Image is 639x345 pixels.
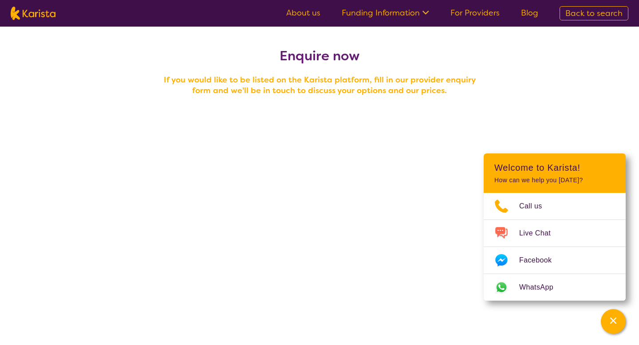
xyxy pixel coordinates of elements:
p: How can we help you [DATE]? [494,176,615,184]
h2: Welcome to Karista! [494,162,615,173]
span: Call us [519,200,553,213]
a: Blog [521,8,538,18]
h2: Enquire now [160,48,479,64]
a: For Providers [450,8,500,18]
div: Channel Menu [484,153,626,301]
ul: Choose channel [484,193,626,301]
span: Back to search [565,8,623,19]
span: WhatsApp [519,281,564,294]
a: Funding Information [342,8,429,18]
a: Web link opens in a new tab. [484,274,626,301]
span: Live Chat [519,227,561,240]
a: About us [286,8,320,18]
a: Back to search [560,6,628,20]
h4: If you would like to be listed on the Karista platform, fill in our provider enquiry form and we'... [160,74,479,96]
img: Karista logo [11,7,55,20]
button: Channel Menu [601,309,626,334]
span: Facebook [519,254,562,267]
